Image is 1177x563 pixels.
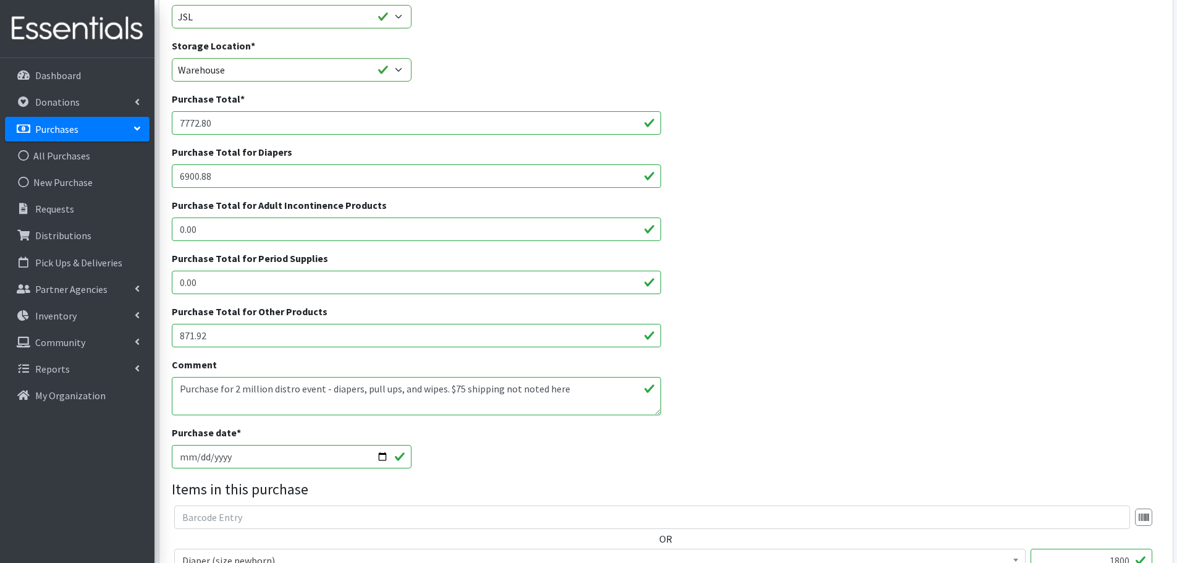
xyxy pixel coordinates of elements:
label: Purchase Total for Adult Incontinence Products [172,198,387,213]
img: HumanEssentials [5,8,150,49]
a: Partner Agencies [5,277,150,302]
a: New Purchase [5,170,150,195]
p: Requests [35,203,74,215]
a: Distributions [5,223,150,248]
p: Purchases [35,123,78,135]
a: Requests [5,197,150,221]
label: Purchase Total for Period Supplies [172,251,328,266]
abbr: required [240,93,245,105]
p: Inventory [35,310,77,322]
a: Dashboard [5,63,150,88]
a: Community [5,330,150,355]
abbr: required [251,40,255,52]
label: Storage Location [172,38,255,53]
abbr: required [237,426,241,439]
p: Donations [35,96,80,108]
label: Purchase Total [172,91,245,106]
a: My Organization [5,383,150,408]
label: OR [659,531,672,546]
a: Donations [5,90,150,114]
a: Inventory [5,303,150,328]
label: Purchase date [172,425,241,440]
p: Partner Agencies [35,283,108,295]
label: Comment [172,357,217,372]
legend: Items in this purchase [172,478,1160,501]
p: Pick Ups & Deliveries [35,256,122,269]
p: Dashboard [35,69,81,82]
a: All Purchases [5,143,150,168]
p: Community [35,336,85,349]
a: Purchases [5,117,150,142]
label: Purchase Total for Diapers [172,145,292,159]
p: Reports [35,363,70,375]
p: My Organization [35,389,106,402]
a: Reports [5,357,150,381]
p: Distributions [35,229,91,242]
textarea: Purchase for 2 million distro event - diapers, pull ups, and wipes. $75 shipping not noted here [172,377,662,415]
a: Pick Ups & Deliveries [5,250,150,275]
input: Barcode Entry [174,506,1130,529]
label: Purchase Total for Other Products [172,304,327,319]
